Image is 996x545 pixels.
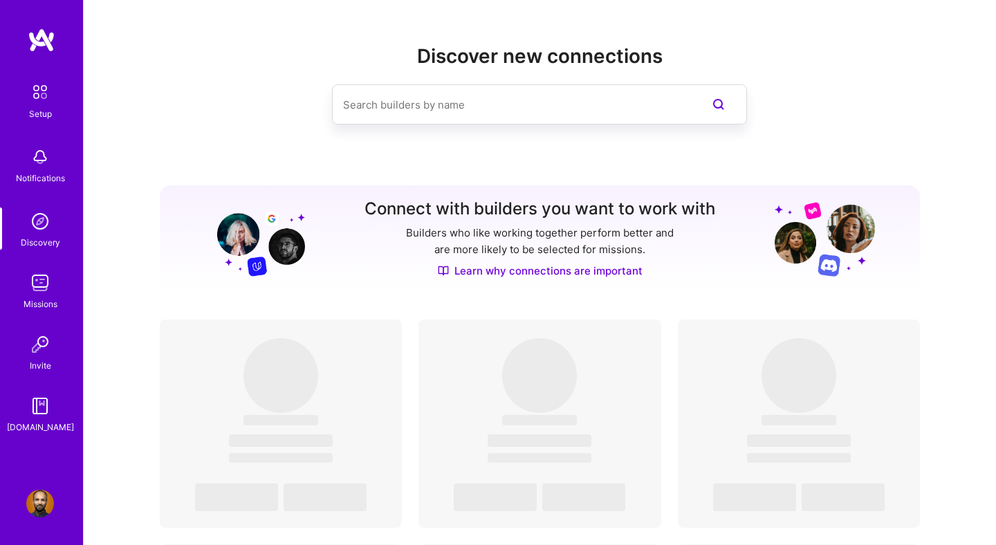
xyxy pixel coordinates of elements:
input: Search builders by name [343,87,681,122]
div: Discovery [21,235,60,250]
img: Grow your network [205,201,305,277]
span: ‌ [488,453,591,463]
img: bell [26,143,54,171]
img: discovery [26,207,54,235]
span: ‌ [454,483,537,511]
div: Invite [30,358,51,373]
img: setup [26,77,55,107]
div: Missions [24,297,57,311]
img: teamwork [26,269,54,297]
div: [DOMAIN_NAME] [7,420,74,434]
h3: Connect with builders you want to work with [365,199,715,219]
span: ‌ [502,415,577,425]
a: User Avatar [23,490,57,517]
img: Discover [438,265,449,277]
span: ‌ [713,483,796,511]
h2: Discover new connections [160,45,921,68]
img: guide book [26,392,54,420]
p: Builders who like working together perform better and are more likely to be selected for missions. [403,225,676,258]
span: ‌ [747,453,851,463]
span: ‌ [284,483,367,511]
span: ‌ [243,338,318,413]
span: ‌ [762,338,836,413]
img: logo [28,28,55,53]
i: icon SearchPurple [710,96,727,113]
img: User Avatar [26,490,54,517]
span: ‌ [502,338,577,413]
span: ‌ [762,415,836,425]
a: Learn why connections are important [438,264,643,278]
img: Grow your network [775,201,875,277]
div: Notifications [16,171,65,185]
span: ‌ [488,434,591,447]
span: ‌ [747,434,851,447]
span: ‌ [542,483,625,511]
img: Invite [26,331,54,358]
span: ‌ [195,483,278,511]
span: ‌ [229,453,333,463]
span: ‌ [229,434,333,447]
span: ‌ [802,483,885,511]
span: ‌ [243,415,318,425]
div: Setup [29,107,52,121]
